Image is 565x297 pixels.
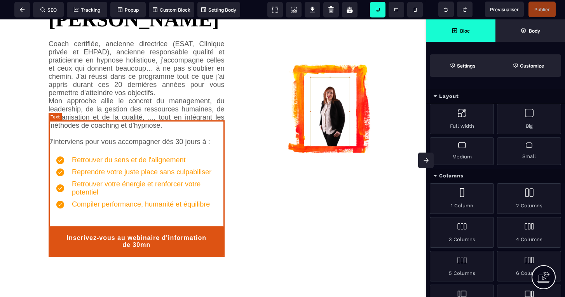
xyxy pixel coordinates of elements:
[485,2,524,17] span: Preview
[430,217,494,248] div: 3 Columns
[153,7,190,13] span: Custom Block
[457,63,476,69] strong: Settings
[283,24,377,160] img: 3d4637d8c959000ab559239dd0685f1c_Design_sans_titre-16.png
[56,181,64,189] img: 7126ff4599d2c04edf5294bfb35faa18_tick.png
[56,137,64,145] img: 7126ff4599d2c04edf5294bfb35faa18_tick.png
[495,19,565,42] span: Open Layer Manager
[74,7,100,13] span: Tracking
[490,7,519,12] span: Previsualiser
[497,137,561,165] div: Small
[534,7,550,12] span: Publier
[430,183,494,214] div: 1 Column
[497,251,561,281] div: 6 Columns
[495,54,561,77] span: Open Style Manager
[430,137,494,165] div: Medium
[56,165,64,173] img: 7126ff4599d2c04edf5294bfb35faa18_tick.png
[201,7,236,13] span: Setting Body
[529,28,540,34] strong: Body
[49,207,225,237] button: Inscrivez-vous au webinaire d'information de 30mn
[430,54,495,77] span: Settings
[286,2,302,17] span: Screenshot
[118,7,139,13] span: Popup
[267,2,283,17] span: View components
[430,251,494,281] div: 5 Columns
[40,7,57,13] span: SEO
[49,21,225,127] div: Coach certifiée, ancienne directrice (ESAT, Clinique privée et EHPAD), ancienne responsable quali...
[497,104,561,134] div: Big
[426,89,565,104] div: Layout
[460,28,470,34] strong: Bloc
[497,183,561,214] div: 2 Columns
[72,181,210,189] text: Compiler performance, humanité et équilibre
[520,63,544,69] strong: Customize
[56,149,64,157] img: 7126ff4599d2c04edf5294bfb35faa18_tick.png
[426,19,495,42] span: Open Blocks
[426,169,565,183] div: Columns
[497,217,561,248] div: 4 Columns
[430,104,494,134] div: Full width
